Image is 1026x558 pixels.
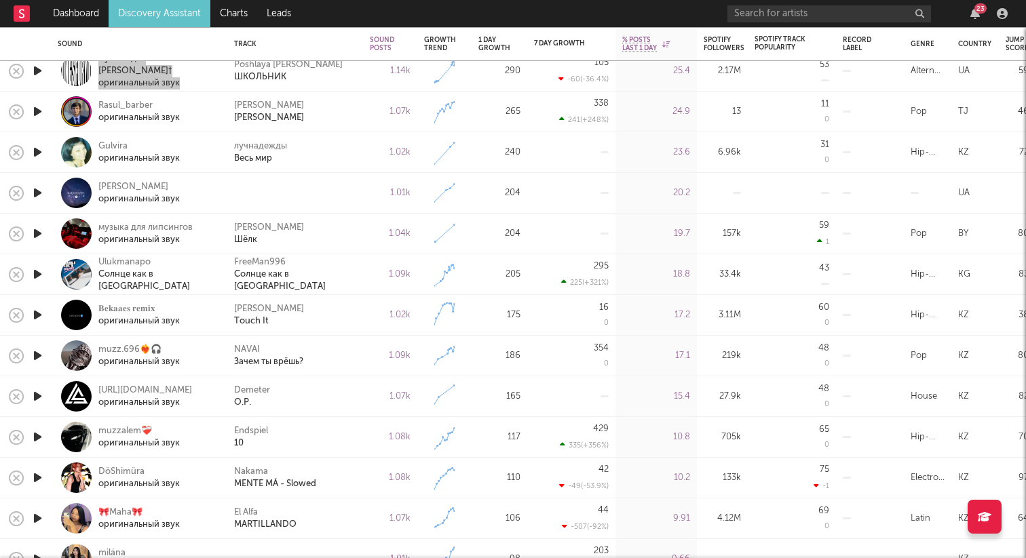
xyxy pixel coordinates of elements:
[98,256,217,293] a: UlukmanapoСолнце как в [GEOGRAPHIC_DATA]
[98,100,180,112] div: Rasul_barber
[843,36,877,52] div: Record Label
[98,506,180,519] div: 🎀Maha🎀
[370,388,411,405] div: 1.07k
[478,185,520,201] div: 204
[911,470,945,486] div: Electronic
[370,266,411,283] div: 1.09k
[234,268,356,293] a: Солнце как в [GEOGRAPHIC_DATA]
[478,104,520,120] div: 265
[98,222,193,234] div: музыка для липсингов
[974,3,987,14] div: 23
[98,112,180,124] div: оригинальный звук
[370,511,411,527] div: 1.07k
[622,36,659,52] span: % Posts Last 1 Day
[98,344,180,356] div: muzz.696❤️‍🔥🎧
[98,181,180,205] a: [PERSON_NAME]оригинальный звук
[824,523,829,530] div: 0
[820,140,829,149] div: 31
[234,222,304,234] a: [PERSON_NAME]
[98,397,192,409] div: оригинальный звук
[824,360,829,367] div: 0
[234,425,268,437] div: Endspiel
[622,348,690,364] div: 17.1
[755,35,809,52] div: Spotify Track Popularity
[98,234,193,246] div: оригинальный звук
[622,511,690,527] div: 9.91
[562,522,609,531] div: -507 ( -92 % )
[704,307,741,323] div: 3.11M
[98,77,217,89] div: оригинальный звук
[98,140,180,165] a: Gulviraоригинальный звук
[234,40,349,48] div: Track
[234,112,304,124] div: [PERSON_NAME]
[622,429,690,445] div: 10.8
[704,388,741,405] div: 27.9k
[824,319,829,327] div: 0
[704,63,741,79] div: 2.17M
[424,36,458,52] div: Growth Trend
[704,470,741,486] div: 133k
[234,466,268,478] a: Nakama
[370,36,394,52] div: Sound Posts
[234,506,258,519] a: El Alfa
[622,104,690,120] div: 24.9
[98,53,217,89] a: музыка для [PERSON_NAME]†оригинальный звук
[819,264,829,273] div: 43
[598,465,609,474] div: 42
[370,104,411,120] div: 1.07k
[234,519,297,531] a: MARTILLANDO
[234,344,260,356] a: NAVAI
[824,116,829,123] div: 0
[478,266,520,283] div: 205
[558,75,609,83] div: -60 ( -36.4 % )
[958,388,969,405] div: KZ
[704,511,741,527] div: 4.12M
[958,307,969,323] div: KZ
[819,221,829,230] div: 59
[370,307,411,323] div: 1.02k
[598,506,609,515] div: 44
[604,360,609,367] div: 0
[958,429,969,445] div: KZ
[234,315,269,327] a: Touch It
[98,140,180,153] div: Gulvira
[98,303,180,327] a: 𝐁𝐞𝐤𝐚𝐚𝐞𝐬 𝐫𝐞𝐦𝐢𝐱оригинальный звук
[622,185,690,201] div: 20.2
[911,226,927,242] div: Pop
[704,226,741,242] div: 157k
[98,153,180,165] div: оригинальный звук
[98,268,217,293] div: Солнце как в [GEOGRAPHIC_DATA]
[98,519,180,531] div: оригинальный звук
[704,266,741,283] div: 33.4k
[98,344,180,368] a: muzz.696❤️‍🔥🎧оригинальный звук
[958,348,969,364] div: KZ
[958,226,968,242] div: BY
[478,511,520,527] div: 106
[594,262,609,271] div: 295
[704,429,741,445] div: 705k
[98,100,180,124] a: Rasul_barberоригинальный звук
[478,388,520,405] div: 165
[234,303,304,315] a: [PERSON_NAME]
[234,397,251,409] div: O.P.
[958,144,969,161] div: KZ
[98,478,180,490] div: оригинальный звук
[911,307,945,323] div: Hip-Hop/Rap
[622,266,690,283] div: 18.8
[234,384,270,397] a: Demeter
[478,470,520,486] div: 110
[958,470,969,486] div: KZ
[704,144,741,161] div: 6.96k
[911,63,945,79] div: Alternative
[370,63,411,79] div: 1.14k
[234,140,287,153] div: лучнадежды
[234,256,286,268] a: FreeMan996
[370,470,411,486] div: 1.08k
[98,222,193,246] a: музыка для липсинговоригинальный звук
[234,478,316,490] a: MENTE MÁ - Slowed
